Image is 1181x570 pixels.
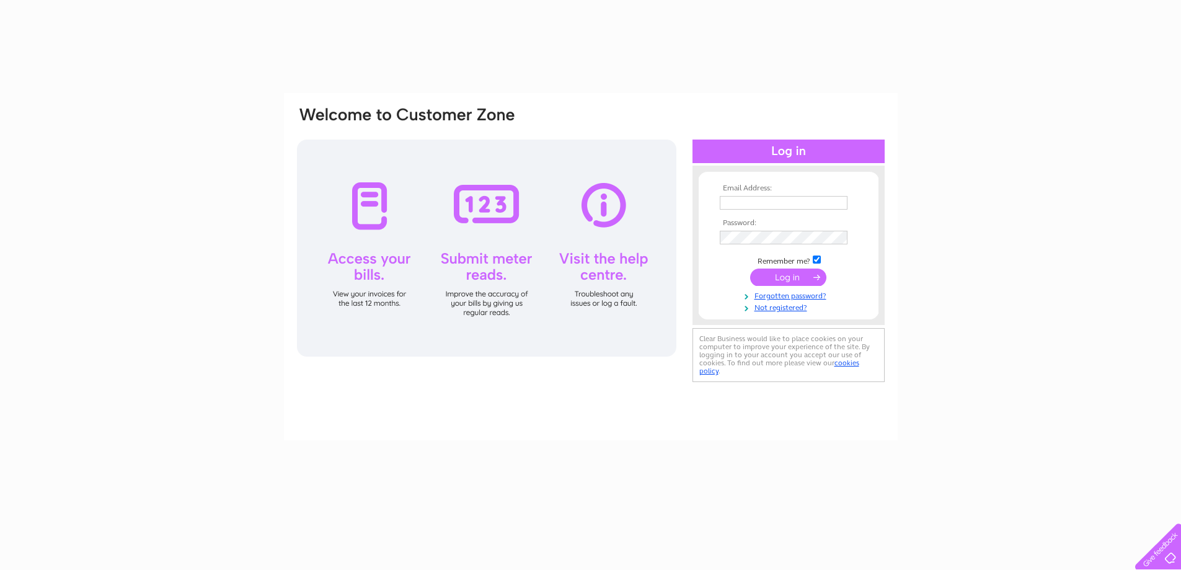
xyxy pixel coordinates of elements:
[750,269,826,286] input: Submit
[699,358,859,375] a: cookies policy
[720,289,860,301] a: Forgotten password?
[717,184,860,193] th: Email Address:
[717,219,860,228] th: Password:
[717,254,860,266] td: Remember me?
[692,328,885,382] div: Clear Business would like to place cookies on your computer to improve your experience of the sit...
[720,301,860,313] a: Not registered?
